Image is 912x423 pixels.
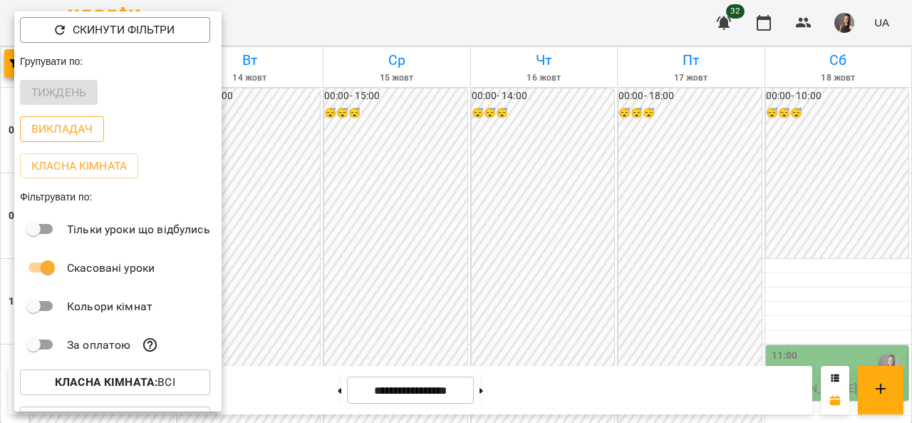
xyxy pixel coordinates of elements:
[31,158,127,175] p: Класна кімната
[67,337,130,354] p: За оплатою
[20,17,210,43] button: Скинути фільтри
[55,375,157,389] b: Класна кімната :
[73,21,175,39] p: Скинути фільтри
[20,370,210,395] button: Класна кімната:Всі
[20,153,138,179] button: Класна кімната
[14,184,222,210] div: Фільтрувати по:
[14,49,222,74] div: Групувати по:
[67,260,155,277] p: Скасовані уроки
[67,221,210,238] p: Тільки уроки що відбулись
[67,298,152,315] p: Кольори кімнат
[55,374,175,391] p: Всі
[31,121,93,138] p: Викладач
[20,116,104,142] button: Викладач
